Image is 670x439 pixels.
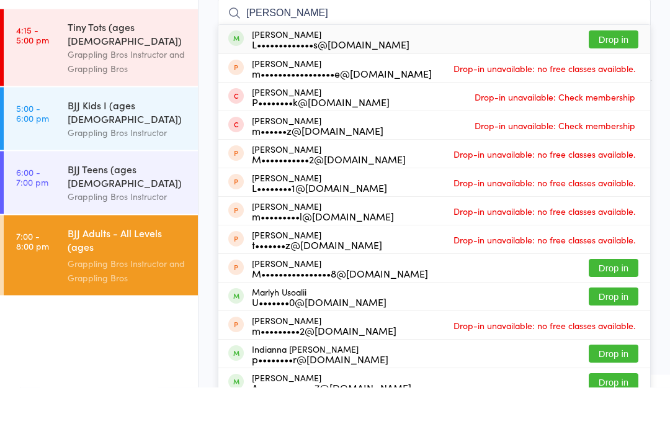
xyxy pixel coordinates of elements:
[450,283,638,301] span: Drop-in unavailable: no free classes available.
[252,235,387,245] div: L••••••••1@[DOMAIN_NAME]
[252,349,386,359] div: U•••••••0@[DOMAIN_NAME]
[589,83,638,101] button: Drop in
[252,253,394,273] div: [PERSON_NAME]
[16,76,49,96] time: 4:15 - 5:00 pm
[252,81,409,101] div: [PERSON_NAME]
[4,139,198,202] a: 5:00 -6:00 pmBJJ Kids I (ages [DEMOGRAPHIC_DATA])Grappling Bros Instructor
[4,267,198,347] a: 7:00 -8:00 pmBJJ Adults - All Levels (ages [DEMOGRAPHIC_DATA]+)Grappling Bros Instructor and Grap...
[218,51,651,79] input: Search
[252,282,382,302] div: [PERSON_NAME]
[16,219,48,238] time: 6:00 - 7:00 pm
[252,120,432,130] div: m•••••••••••••••••e@[DOMAIN_NAME]
[471,168,638,187] span: Drop-in unavailable: Check membership
[68,278,187,308] div: BJJ Adults - All Levels (ages [DEMOGRAPHIC_DATA]+)
[450,111,638,130] span: Drop-in unavailable: no free classes available.
[68,150,187,177] div: BJJ Kids I (ages [DEMOGRAPHIC_DATA])
[465,21,654,50] div: Drop-in successful.
[68,177,187,191] div: Grappling Bros Instructor
[4,203,198,266] a: 6:00 -7:00 pmBJJ Teens (ages [DEMOGRAPHIC_DATA])Grappling Bros Instructor
[252,378,396,387] div: m•••••••••2@[DOMAIN_NAME]
[252,111,432,130] div: [PERSON_NAME]
[252,91,409,101] div: L•••••••••••••s@[DOMAIN_NAME]
[252,368,396,387] div: [PERSON_NAME]
[16,155,49,174] time: 5:00 - 6:00 pm
[450,197,638,215] span: Drop-in unavailable: no free classes available.
[218,21,651,34] span: Brazilian Jiu Jitsu - Adults
[16,14,77,34] div: Events for
[68,71,187,99] div: Tiny Tots (ages [DEMOGRAPHIC_DATA])
[252,310,428,330] div: [PERSON_NAME]
[68,99,187,127] div: Grappling Bros Instructor and Grappling Bros
[252,292,382,302] div: t•••••••z@[DOMAIN_NAME]
[89,14,151,34] div: At
[450,225,638,244] span: Drop-in unavailable: no free classes available.
[252,339,386,359] div: Marlyh Usoalii
[450,254,638,273] span: Drop-in unavailable: no free classes available.
[252,225,387,245] div: [PERSON_NAME]
[68,241,187,255] div: Grappling Bros Instructor
[471,140,638,158] span: Drop-in unavailable: Check membership
[589,311,638,329] button: Drop in
[16,34,47,48] a: [DATE]
[252,206,406,216] div: M•••••••••••2@[DOMAIN_NAME]
[252,149,390,159] div: P••••••••k@[DOMAIN_NAME]
[252,139,390,159] div: [PERSON_NAME]
[4,61,198,138] a: 4:15 -5:00 pmTiny Tots (ages [DEMOGRAPHIC_DATA])Grappling Bros Instructor and Grappling Bros
[16,283,49,302] time: 7:00 - 8:00 pm
[589,340,638,358] button: Drop in
[252,178,383,188] div: m••••••z@[DOMAIN_NAME]
[68,308,187,337] div: Grappling Bros Instructor and Grappling Bros
[252,320,428,330] div: M••••••••••••••••8@[DOMAIN_NAME]
[68,214,187,241] div: BJJ Teens (ages [DEMOGRAPHIC_DATA])
[252,196,406,216] div: [PERSON_NAME]
[252,396,388,416] div: Indianna [PERSON_NAME]
[450,368,638,387] span: Drop-in unavailable: no free classes available.
[252,406,388,416] div: p••••••••r@[DOMAIN_NAME]
[252,168,383,188] div: [PERSON_NAME]
[89,34,151,48] div: Any location
[218,9,632,21] span: Plumpton
[589,397,638,415] button: Drop in
[252,263,394,273] div: m•••••••••l@[DOMAIN_NAME]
